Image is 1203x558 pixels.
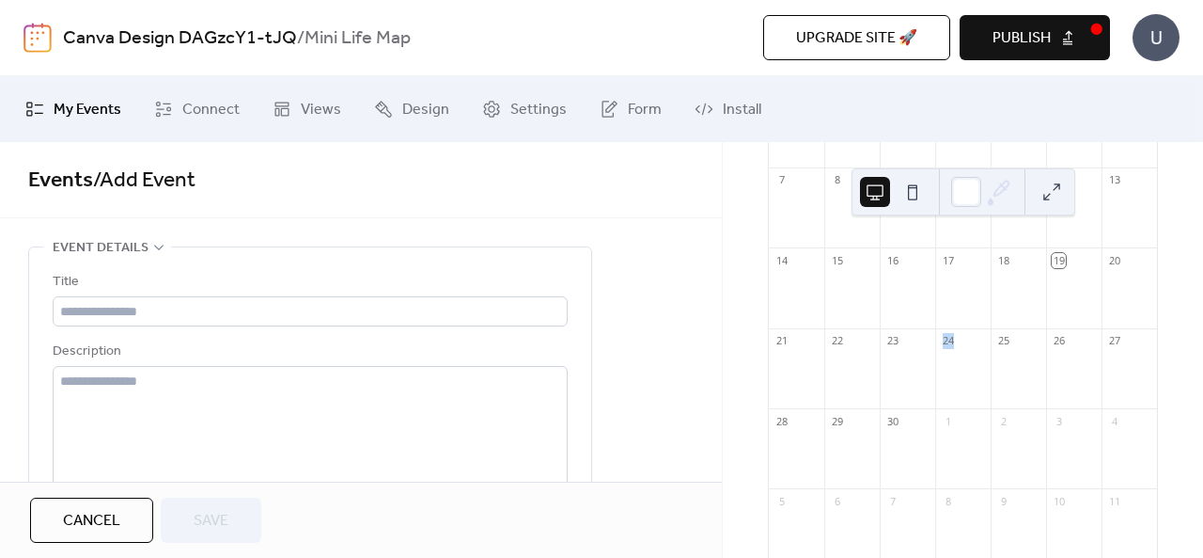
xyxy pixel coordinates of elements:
[30,498,153,543] button: Cancel
[830,334,844,348] div: 22
[468,84,581,135] a: Settings
[885,494,899,508] div: 7
[586,84,676,135] a: Form
[93,160,195,201] span: / Add Event
[996,494,1010,508] div: 9
[402,99,449,121] span: Design
[830,414,844,428] div: 29
[941,334,955,348] div: 24
[510,99,567,121] span: Settings
[23,23,52,53] img: logo
[1133,14,1180,61] div: U
[941,414,955,428] div: 1
[258,84,355,135] a: Views
[941,494,955,508] div: 8
[885,253,899,267] div: 16
[1107,414,1121,428] div: 4
[1107,334,1121,348] div: 27
[1052,253,1066,267] div: 19
[54,99,121,121] span: My Events
[941,253,955,267] div: 17
[53,237,148,260] span: Event details
[1052,494,1066,508] div: 10
[774,334,789,348] div: 21
[301,99,341,121] span: Views
[996,414,1010,428] div: 2
[297,21,305,56] b: /
[763,15,950,60] button: Upgrade site 🚀
[360,84,463,135] a: Design
[960,15,1110,60] button: Publish
[885,334,899,348] div: 23
[1107,253,1121,267] div: 20
[830,173,844,187] div: 8
[305,21,411,56] b: Mini Life Map
[996,253,1010,267] div: 18
[53,271,564,294] div: Title
[774,414,789,428] div: 28
[885,414,899,428] div: 30
[1107,494,1121,508] div: 11
[830,494,844,508] div: 6
[63,510,120,533] span: Cancel
[1052,414,1066,428] div: 3
[796,27,917,50] span: Upgrade site 🚀
[680,84,775,135] a: Install
[830,253,844,267] div: 15
[774,494,789,508] div: 5
[63,21,297,56] a: Canva Design DAGzcY1-tJQ
[1052,334,1066,348] div: 26
[992,27,1051,50] span: Publish
[182,99,240,121] span: Connect
[628,99,662,121] span: Form
[140,84,254,135] a: Connect
[11,84,135,135] a: My Events
[774,253,789,267] div: 14
[28,160,93,201] a: Events
[1107,173,1121,187] div: 13
[723,99,761,121] span: Install
[774,173,789,187] div: 7
[996,334,1010,348] div: 25
[53,341,564,363] div: Description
